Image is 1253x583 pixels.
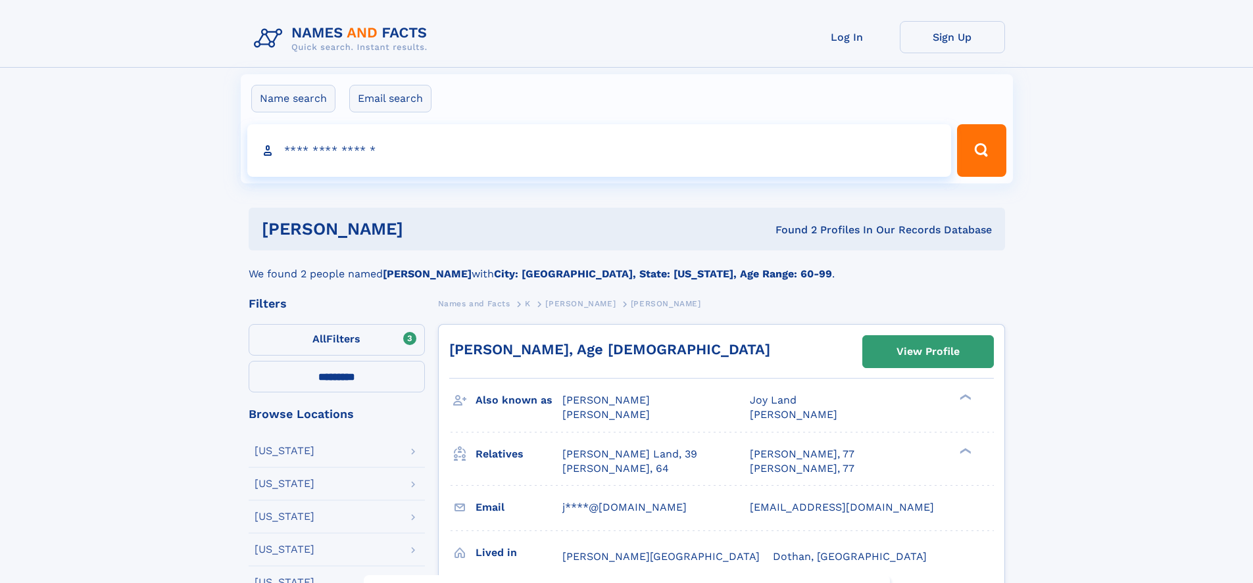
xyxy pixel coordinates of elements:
[773,550,927,563] span: Dothan, [GEOGRAPHIC_DATA]
[255,544,314,555] div: [US_STATE]
[476,542,562,564] h3: Lived in
[312,333,326,345] span: All
[251,85,335,112] label: Name search
[562,394,650,406] span: [PERSON_NAME]
[249,324,425,356] label: Filters
[249,21,438,57] img: Logo Names and Facts
[349,85,431,112] label: Email search
[750,501,934,513] span: [EMAIL_ADDRESS][DOMAIN_NAME]
[249,298,425,310] div: Filters
[562,447,697,461] a: [PERSON_NAME] Land, 39
[863,336,993,367] a: View Profile
[255,511,314,522] div: [US_STATE]
[956,446,972,455] div: ❯
[897,337,960,367] div: View Profile
[631,299,701,308] span: [PERSON_NAME]
[562,550,760,563] span: [PERSON_NAME][GEOGRAPHIC_DATA]
[449,341,770,358] a: [PERSON_NAME], Age [DEMOGRAPHIC_DATA]
[262,221,589,237] h1: [PERSON_NAME]
[750,394,797,406] span: Joy Land
[750,408,837,421] span: [PERSON_NAME]
[545,295,616,312] a: [PERSON_NAME]
[383,268,472,280] b: [PERSON_NAME]
[795,21,900,53] a: Log In
[494,268,832,280] b: City: [GEOGRAPHIC_DATA], State: [US_STATE], Age Range: 60-99
[249,408,425,420] div: Browse Locations
[562,461,669,476] a: [PERSON_NAME], 64
[525,299,531,308] span: K
[545,299,616,308] span: [PERSON_NAME]
[476,443,562,465] h3: Relatives
[476,496,562,519] h3: Email
[750,461,854,476] a: [PERSON_NAME], 77
[249,250,1005,282] div: We found 2 people named with .
[476,389,562,411] h3: Also known as
[525,295,531,312] a: K
[956,393,972,402] div: ❯
[750,447,854,461] a: [PERSON_NAME], 77
[562,408,650,421] span: [PERSON_NAME]
[255,446,314,456] div: [US_STATE]
[438,295,510,312] a: Names and Facts
[957,124,1006,177] button: Search Button
[589,223,992,237] div: Found 2 Profiles In Our Records Database
[900,21,1005,53] a: Sign Up
[255,478,314,489] div: [US_STATE]
[247,124,952,177] input: search input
